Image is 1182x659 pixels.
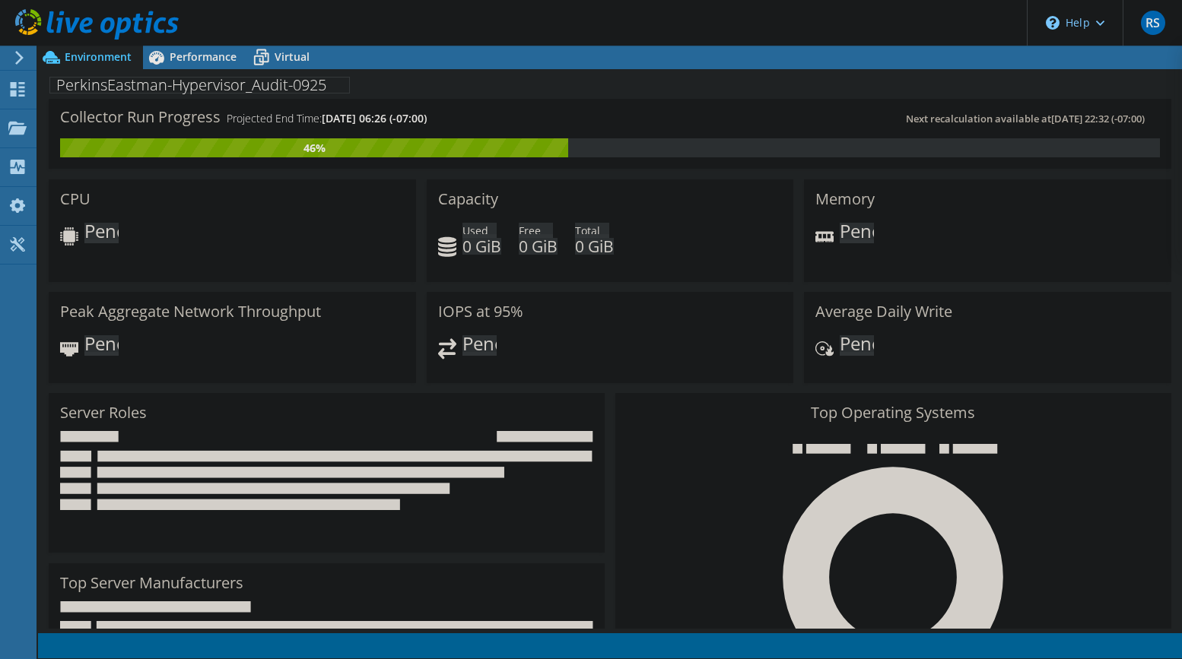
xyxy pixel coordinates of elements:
[60,404,147,421] h3: Server Roles
[462,223,497,238] span: Used
[462,335,497,356] span: Pending
[1046,16,1060,30] svg: \n
[170,49,237,64] span: Performance
[65,49,132,64] span: Environment
[60,140,568,157] div: 46%
[840,335,874,356] span: Pending
[49,77,350,93] h1: PerkinsEastman-Hypervisor_Audit-0925
[1141,11,1165,35] span: RS
[60,191,91,208] h3: CPU
[60,575,243,591] h3: Top Server Manufacturers
[815,303,952,320] h3: Average Daily Write
[438,191,498,208] h3: Capacity
[627,404,1160,421] h3: Top Operating Systems
[462,238,501,255] h4: 0 GiB
[227,110,427,127] h4: Projected End Time:
[322,111,427,125] span: [DATE] 06:26 (-07:00)
[575,238,614,255] h4: 0 GiB
[275,49,310,64] span: Virtual
[519,223,553,238] span: Free
[60,303,321,320] h3: Peak Aggregate Network Throughput
[84,335,119,356] span: Pending
[519,238,558,255] h4: 0 GiB
[84,223,119,243] span: Pending
[815,191,875,208] h3: Memory
[438,303,523,320] h3: IOPS at 95%
[1051,112,1145,125] span: [DATE] 22:32 (-07:00)
[906,112,1152,125] span: Next recalculation available at
[575,223,609,238] span: Total
[840,223,874,243] span: Pending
